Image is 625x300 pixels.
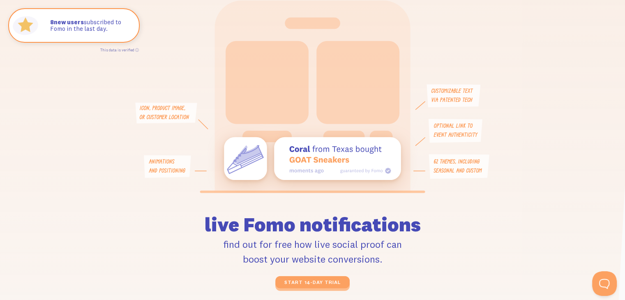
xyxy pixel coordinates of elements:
a: This data is verified ⓘ [100,48,139,52]
span: 8 [50,19,54,26]
h2: live Fomo notifications [142,195,483,234]
p: find out for free how live social proof can boost your website conversions. [142,237,483,266]
p: subscribed to Fomo in the last day. [50,19,131,32]
iframe: Help Scout Beacon - Open [592,271,617,296]
img: Fomo [11,11,40,40]
strong: new users [50,18,84,26]
a: start 14-day trial [275,276,350,288]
